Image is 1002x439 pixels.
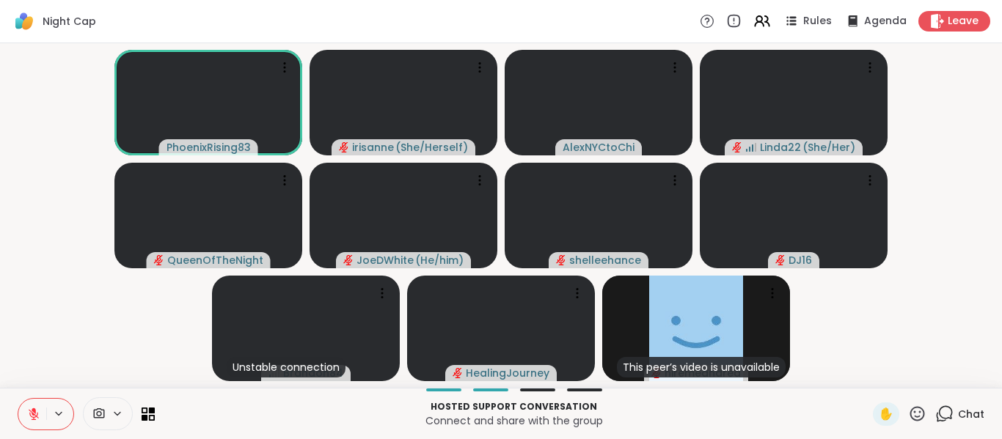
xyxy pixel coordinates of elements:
span: DJ16 [789,253,812,268]
p: Hosted support conversation [164,400,864,413]
span: Chat [958,407,984,421]
div: Unstable connection [227,357,345,377]
span: audio-muted [453,368,463,378]
span: Linda22 [760,140,801,155]
span: ✋ [879,405,893,423]
span: Rules [803,14,832,29]
img: hiremeandrea [649,276,743,381]
div: This peer’s video is unavailable [617,357,786,377]
img: ShareWell Logomark [12,9,37,34]
span: ( He/him ) [415,253,464,268]
span: audio-muted [154,255,164,265]
span: audio-muted [343,255,354,265]
span: audio-muted [339,142,349,152]
span: PhoenixRising83 [167,140,251,155]
span: audio-muted [732,142,742,152]
span: JoeDWhite [356,253,414,268]
span: shelleehance [569,253,641,268]
span: audio-muted [556,255,566,265]
span: QueenOfTheNight [167,253,263,268]
span: Agenda [864,14,907,29]
span: irisanne [352,140,394,155]
span: Night Cap [43,14,96,29]
p: Connect and share with the group [164,413,864,428]
span: audio-muted [775,255,786,265]
span: Leave [948,14,979,29]
span: AlexNYCtoChi [563,140,635,155]
span: HealingJourney [466,366,549,380]
span: ( She/Herself ) [395,140,468,155]
span: ( She/Her ) [802,140,855,155]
